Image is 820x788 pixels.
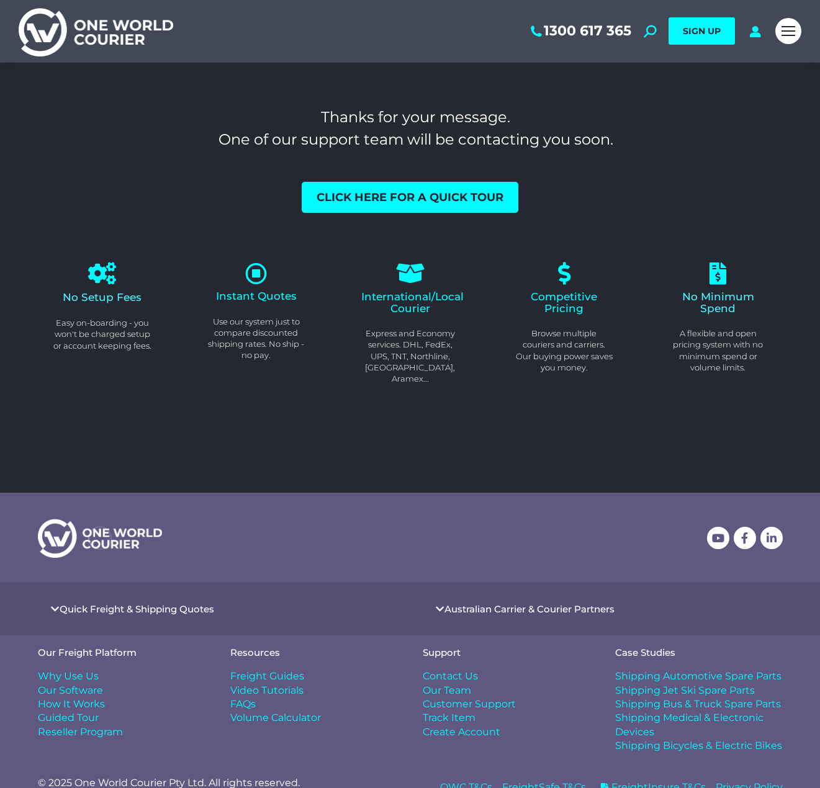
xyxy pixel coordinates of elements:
[38,697,105,711] span: How It Works
[423,697,516,711] span: Customer Support
[423,684,471,697] span: Our Team
[216,290,297,302] span: Instant Quotes
[230,697,398,711] a: FAQs
[615,669,782,683] span: Shipping Automotive Spare Parts
[683,25,721,37] span: SIGN UP
[361,290,464,315] span: International/Local Courier
[38,697,205,711] a: How It Works
[669,17,735,45] a: SIGN UP
[230,711,398,725] a: Volume Calculator
[63,291,142,303] span: No Setup Fees
[669,328,767,373] p: A flexible and open pricing system with no minimum spend or volume limits.
[682,290,754,315] span: No Minimum Spend
[423,684,590,697] a: Our Team
[515,328,613,373] p: Browse multiple couriers and carriers. Our buying power saves you money.
[423,697,590,711] a: Customer Support
[531,290,597,315] span: Competitive Pricing
[615,684,783,697] a: Shipping Jet Ski Spare Parts
[444,604,615,614] a: Australian Carrier & Courier Partners
[230,711,321,725] span: Volume Calculator
[615,697,781,711] span: Shipping Bus & Truck Spare Parts
[423,669,590,683] a: Contact Us
[230,697,256,711] span: FAQs
[230,669,304,683] span: Freight Guides
[423,725,500,739] span: Create Account
[528,23,631,39] a: 1300 617 365
[38,711,99,725] span: Guided Tour
[423,711,475,725] span: Track Item
[615,669,783,683] a: Shipping Automotive Spare Parts
[38,711,205,725] a: Guided Tour
[19,6,173,56] img: One World Courier
[423,669,478,683] span: Contact Us
[615,648,783,657] h4: Case Studies
[615,684,755,697] span: Shipping Jet Ski Spare Parts
[38,684,103,697] span: Our Software
[230,684,398,697] a: Video Tutorials
[38,684,205,697] a: Our Software
[302,182,518,213] a: Click here for a quick tour
[49,106,783,151] h3: Thanks for your message. One of our support team will be contacting you soon.
[423,711,590,725] a: Track Item
[207,316,305,361] p: Use our system just to compare discounted shipping rates. No ship - no pay.
[53,317,151,351] p: Easy on-boarding - you won't be charged setup or account keeping fees.
[230,648,398,657] h4: Resources
[423,725,590,739] a: Create Account
[230,684,304,697] span: Video Tutorials
[423,648,590,657] h4: Support
[615,697,783,711] a: Shipping Bus & Truck Spare Parts
[615,739,783,753] a: Shipping Bicycles & Electric Bikes
[361,328,459,384] p: Express and Economy services. DHL, FedEx, UPS, TNT, Northline, [GEOGRAPHIC_DATA], Aramex...
[317,192,503,203] span: Click here for a quick tour
[38,669,99,683] span: Why Use Us
[38,725,205,739] a: Reseller Program
[38,725,123,739] span: Reseller Program
[230,669,398,683] a: Freight Guides
[38,669,205,683] a: Why Use Us
[38,648,205,657] h4: Our Freight Platform
[775,18,801,44] a: Mobile menu icon
[615,711,783,739] a: Shipping Medical & Electronic Devices
[60,604,214,614] a: Quick Freight & Shipping Quotes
